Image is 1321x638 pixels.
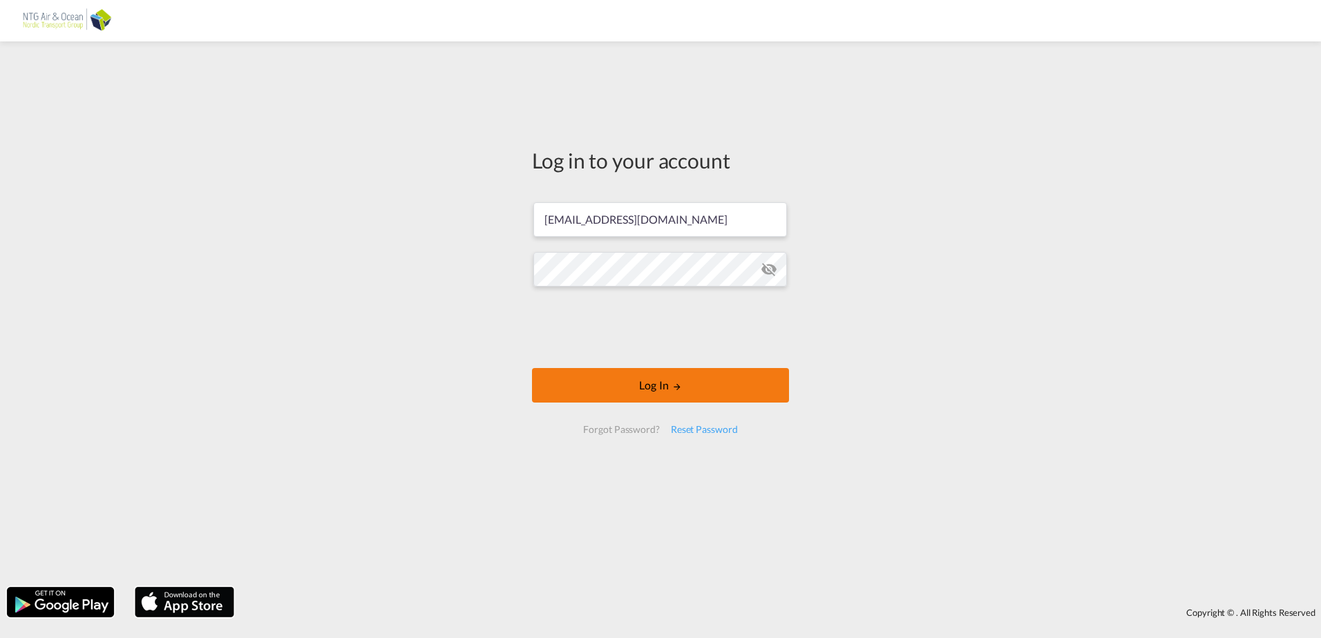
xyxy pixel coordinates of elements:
[6,586,115,619] img: google.png
[532,368,789,403] button: LOGIN
[133,586,236,619] img: apple.png
[21,6,114,37] img: b56e2f00b01711ecb5ec2b6763d4c6fb.png
[578,417,665,442] div: Forgot Password?
[555,300,766,354] iframe: reCAPTCHA
[532,146,789,175] div: Log in to your account
[665,417,743,442] div: Reset Password
[533,202,787,237] input: Enter email/phone number
[761,261,777,278] md-icon: icon-eye-off
[241,601,1321,624] div: Copyright © . All Rights Reserved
